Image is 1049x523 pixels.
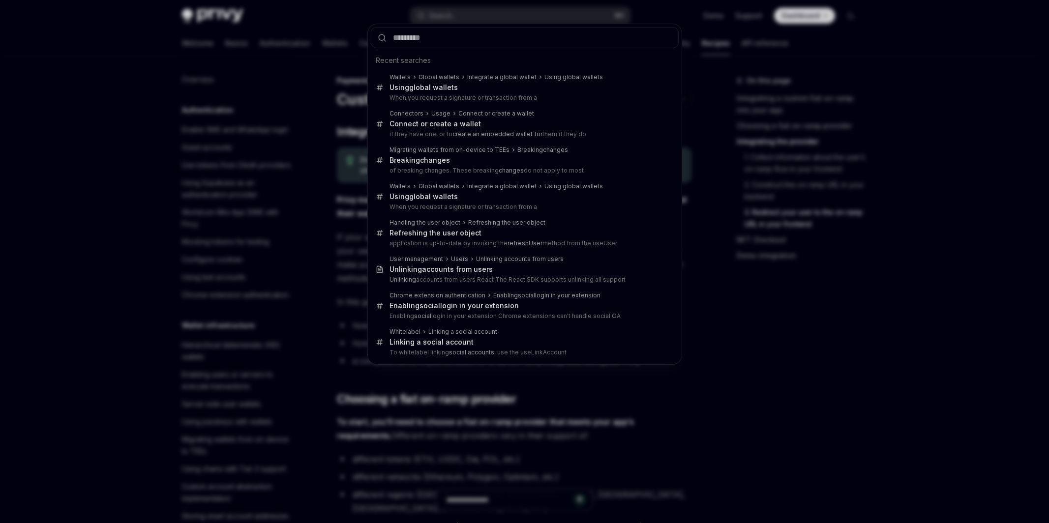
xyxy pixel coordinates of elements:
[390,146,510,154] div: Migrating wallets from on-device to TEEs
[420,301,440,310] b: social
[390,291,485,299] div: Chrome extension authentication
[390,94,658,102] p: When you request a signature or transaction from a
[467,73,537,81] div: Integrate a global wallet
[390,338,474,347] div: Linking a social account
[376,56,431,65] span: Recent searches
[428,328,497,336] div: Linking a social account
[390,83,458,92] div: Using s
[390,276,658,284] p: accounts from users React The React SDK supports unlinking all support
[449,349,494,356] b: social accounts
[390,156,450,165] div: Breaking
[431,110,450,117] div: Usage
[390,219,460,227] div: Handling the user object
[419,182,459,190] div: Global wallets
[493,291,600,299] div: Enabling login in your extension
[467,182,537,190] div: Integrate a global wallet
[476,255,564,263] div: Unlinking accounts from users
[409,83,454,91] b: global wallet
[468,219,545,227] div: Refreshing the user object
[544,73,603,81] div: Using global wallets
[390,265,422,273] b: Unlinking
[390,130,658,138] p: if they have one, or to them if they do
[499,167,524,174] b: changes
[518,291,535,299] b: social
[414,312,431,320] b: social
[452,130,542,138] b: create an embedded wallet for
[390,192,458,201] div: Using s
[409,192,454,201] b: global wallet
[390,239,658,247] p: application is up-to-date by invoking the method from the useUser
[508,239,542,247] b: refreshUser
[458,110,534,117] div: Connect or create a wallet
[544,182,603,190] div: Using global wallets
[390,203,658,211] p: When you request a signature or transaction from a
[517,146,568,154] div: Breaking
[390,255,443,263] div: User management
[390,182,411,190] div: Wallets
[451,255,468,263] div: Users
[390,110,423,117] div: Connectors
[390,229,481,237] div: Refreshing the user object
[390,301,519,310] div: Enabling login in your extension
[420,156,450,164] b: changes
[390,119,481,128] div: Connect or create a wallet
[390,328,420,336] div: Whitelabel
[390,265,493,274] div: accounts from users
[390,349,658,356] p: To whitelabel linking , use the useLinkAccount
[543,146,568,153] b: changes
[390,312,658,320] p: Enabling login in your extension Chrome extensions can't handle social OA
[390,73,411,81] div: Wallets
[390,167,658,174] p: of breaking changes. These breaking do not apply to most
[390,276,416,283] b: Unlinking
[419,73,459,81] div: Global wallets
